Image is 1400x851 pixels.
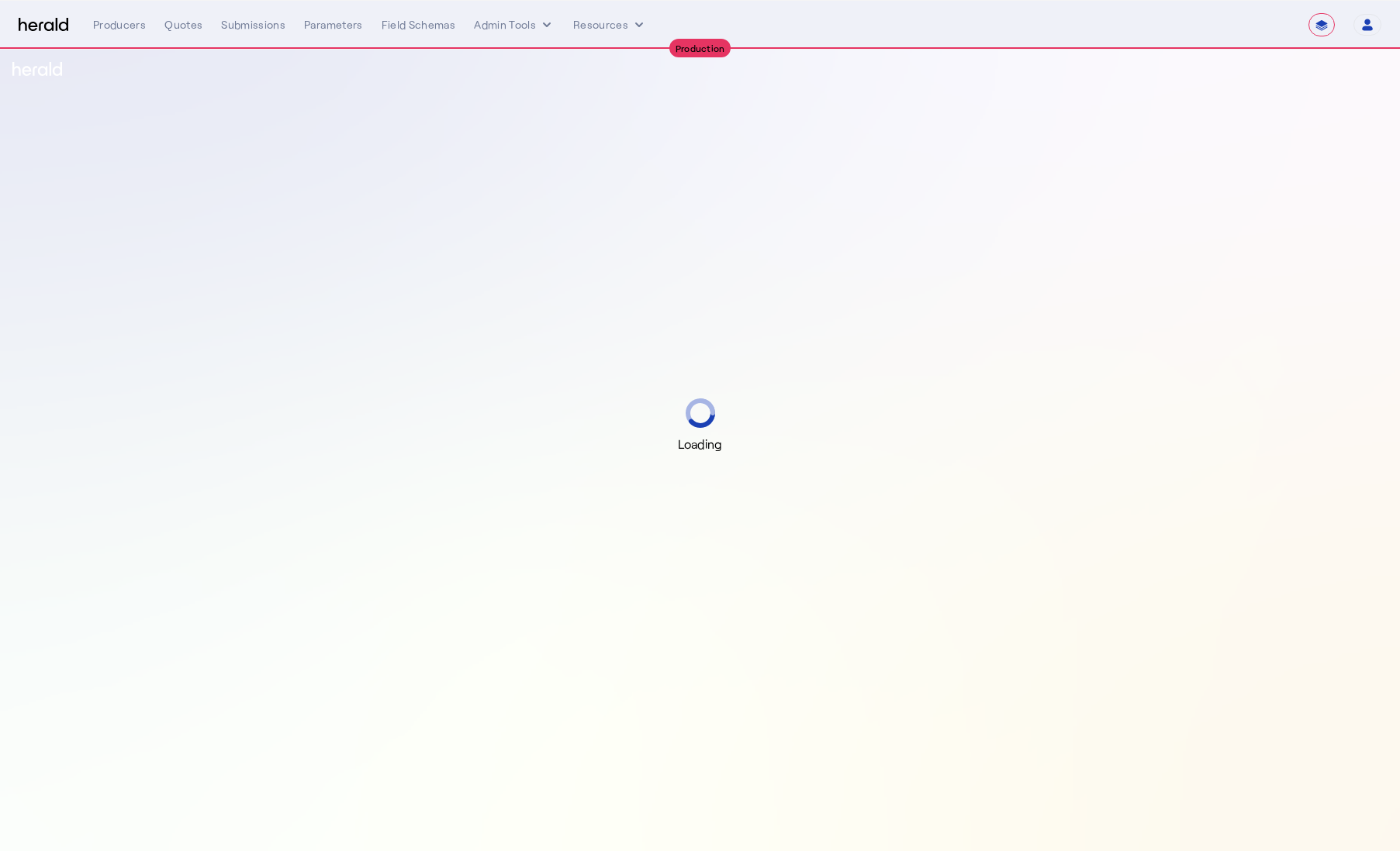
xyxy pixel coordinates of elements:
[93,17,146,33] div: Producers
[474,17,555,33] button: internal dropdown menu
[164,17,202,33] div: Quotes
[221,17,285,33] div: Submissions
[669,39,731,57] div: Production
[304,17,363,33] div: Parameters
[573,17,647,33] button: Resources dropdown menu
[19,18,68,33] img: Herald Logo
[382,17,456,33] div: Field Schemas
